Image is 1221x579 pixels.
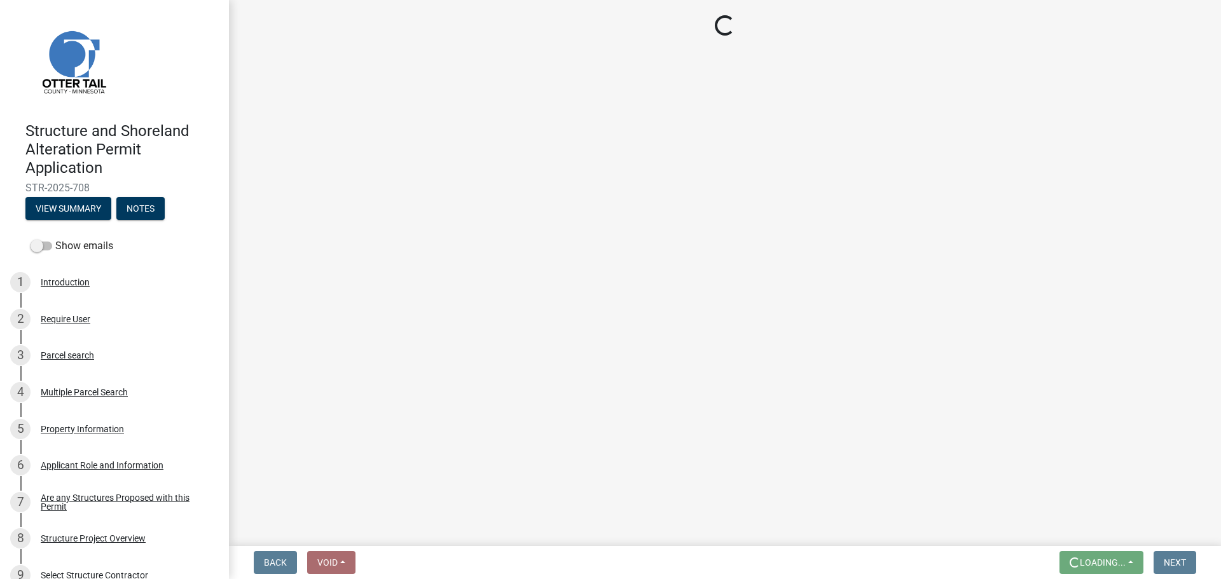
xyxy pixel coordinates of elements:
div: Structure Project Overview [41,534,146,543]
span: Loading... [1080,557,1126,568]
div: 4 [10,382,31,402]
div: 3 [10,345,31,365]
span: Next [1164,557,1186,568]
button: Back [254,551,297,574]
div: Multiple Parcel Search [41,388,128,397]
div: Require User [41,315,90,324]
button: Next [1154,551,1196,574]
button: Void [307,551,355,574]
div: 1 [10,272,31,292]
wm-modal-confirm: Notes [116,205,165,215]
div: 5 [10,419,31,439]
div: 7 [10,492,31,512]
button: Loading... [1059,551,1143,574]
div: Property Information [41,425,124,433]
div: 8 [10,528,31,548]
button: Notes [116,197,165,220]
h4: Structure and Shoreland Alteration Permit Application [25,122,219,177]
button: View Summary [25,197,111,220]
label: Show emails [31,238,113,254]
span: Back [264,557,287,568]
div: 2 [10,309,31,329]
span: STR-2025-708 [25,182,203,194]
div: Are any Structures Proposed with this Permit [41,493,209,511]
div: Introduction [41,278,90,287]
div: Parcel search [41,351,94,360]
wm-modal-confirm: Summary [25,205,111,215]
img: Otter Tail County, Minnesota [25,13,121,109]
div: Applicant Role and Information [41,461,163,470]
div: 6 [10,455,31,475]
span: Void [317,557,338,568]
